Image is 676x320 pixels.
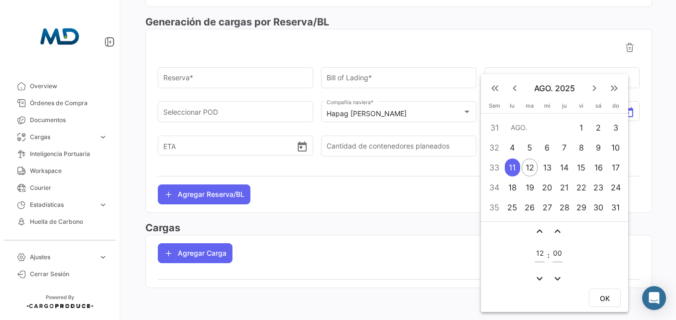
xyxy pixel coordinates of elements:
[539,158,556,177] td: 13 de agosto de 2025
[489,82,501,94] mat-icon: keyboard_double_arrow_left
[521,197,539,217] td: 26 de agosto de 2025
[608,139,624,157] div: 10
[600,294,610,303] span: OK
[539,177,556,197] td: 20 de agosto de 2025
[573,178,589,196] div: 22
[573,197,590,217] td: 29 de agosto de 2025
[485,118,504,138] td: 31
[539,197,556,217] td: 27 de agosto de 2025
[547,239,550,271] td: :
[573,177,590,197] td: 22 de agosto de 2025
[505,178,520,196] div: 18
[590,102,607,113] th: sábado
[590,158,607,177] td: 16 de agosto de 2025
[557,159,572,176] div: 14
[539,138,556,158] td: 6 de agosto de 2025
[590,139,606,157] div: 9
[590,177,607,197] td: 23 de agosto de 2025
[608,178,624,196] div: 24
[607,102,624,113] th: domingo
[485,158,504,177] td: 33
[556,138,573,158] td: 7 de agosto de 2025
[590,198,606,216] div: 30
[552,225,563,237] mat-icon: expand_less
[589,289,621,307] button: OK
[607,177,624,197] td: 24 de agosto de 2025
[608,198,624,216] div: 31
[607,138,624,158] td: 10 de agosto de 2025
[607,158,624,177] td: 17 de agosto de 2025
[485,197,504,217] td: 35
[485,177,504,197] td: 34
[522,198,538,216] div: 26
[540,159,555,176] div: 13
[505,159,520,176] div: 11
[608,159,624,176] div: 17
[552,273,563,285] mat-icon: expand_more
[557,139,572,157] div: 7
[534,273,546,285] mat-icon: expand_more
[552,273,563,285] button: expand_more icon
[557,178,572,196] div: 21
[556,158,573,177] td: 14 de agosto de 2025
[573,139,589,157] div: 8
[642,286,666,310] div: Abrir Intercom Messenger
[485,102,504,113] th: Sem
[590,197,607,217] td: 30 de agosto de 2025
[505,198,520,216] div: 25
[607,118,624,138] td: 3 de agosto de 2025
[521,158,539,177] td: 12 de agosto de 2025
[607,197,624,217] td: 31 de agosto de 2025
[504,138,521,158] td: 4 de agosto de 2025
[540,198,555,216] div: 27
[521,177,539,197] td: 19 de agosto de 2025
[573,158,590,177] td: 15 de agosto de 2025
[590,119,606,137] div: 2
[509,82,521,94] mat-icon: keyboard_arrow_left
[556,197,573,217] td: 28 de agosto de 2025
[573,118,590,138] td: 1 de agosto de 2025
[540,139,555,157] div: 6
[485,138,504,158] td: 32
[557,198,572,216] div: 28
[521,102,539,113] th: martes
[608,119,624,137] div: 3
[504,118,572,138] td: AGO.
[590,118,607,138] td: 2 de agosto de 2025
[504,177,521,197] td: 18 de agosto de 2025
[556,102,573,113] th: jueves
[505,139,520,157] div: 4
[539,102,556,113] th: miércoles
[504,102,521,113] th: lunes
[590,178,606,196] div: 23
[573,159,589,176] div: 15
[522,178,538,196] div: 19
[521,138,539,158] td: 5 de agosto de 2025
[552,225,563,237] button: expand_less icon
[573,119,589,137] div: 1
[534,225,546,237] mat-icon: expand_less
[540,178,555,196] div: 20
[556,177,573,197] td: 21 de agosto de 2025
[534,273,546,285] button: expand_more icon
[608,82,620,94] mat-icon: keyboard_double_arrow_right
[588,82,600,94] mat-icon: keyboard_arrow_right
[590,138,607,158] td: 9 de agosto de 2025
[590,159,606,176] div: 16
[504,158,521,177] td: 11 de agosto de 2025
[504,197,521,217] td: 25 de agosto de 2025
[573,138,590,158] td: 8 de agosto de 2025
[573,198,589,216] div: 29
[534,225,546,237] button: expand_less icon
[573,102,590,113] th: viernes
[522,159,538,176] div: 12
[525,83,584,93] span: AGO. 2025
[522,139,538,157] div: 5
